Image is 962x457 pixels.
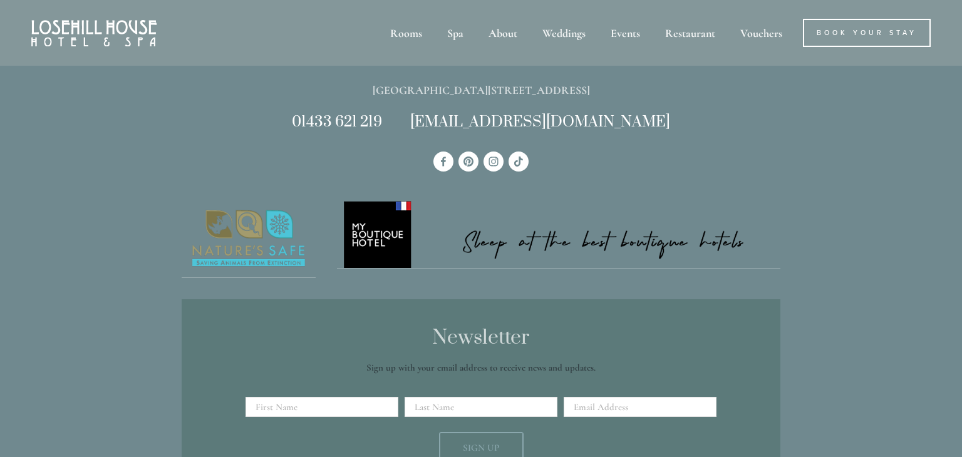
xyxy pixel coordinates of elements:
[292,113,382,131] a: 01433 621 219
[509,151,529,172] a: TikTok
[250,327,712,349] h2: Newsletter
[564,397,716,417] input: Email Address
[410,113,670,131] a: [EMAIL_ADDRESS][DOMAIN_NAME]
[182,199,316,279] a: Nature's Safe - Logo
[803,19,931,47] a: Book Your Stay
[729,19,794,47] a: Vouchers
[182,199,316,278] img: Nature's Safe - Logo
[379,19,433,47] div: Rooms
[463,442,499,453] span: Sign Up
[31,20,157,46] img: Losehill House
[599,19,651,47] div: Events
[250,360,712,375] p: Sign up with your email address to receive news and updates.
[405,397,557,417] input: Last Name
[433,151,453,172] a: Losehill House Hotel & Spa
[436,19,475,47] div: Spa
[531,19,597,47] div: Weddings
[654,19,727,47] div: Restaurant
[477,19,529,47] div: About
[246,397,398,417] input: First Name
[484,151,504,172] a: Instagram
[182,81,780,100] p: [GEOGRAPHIC_DATA][STREET_ADDRESS]
[337,199,781,269] img: My Boutique Hotel - Logo
[458,151,478,172] a: Pinterest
